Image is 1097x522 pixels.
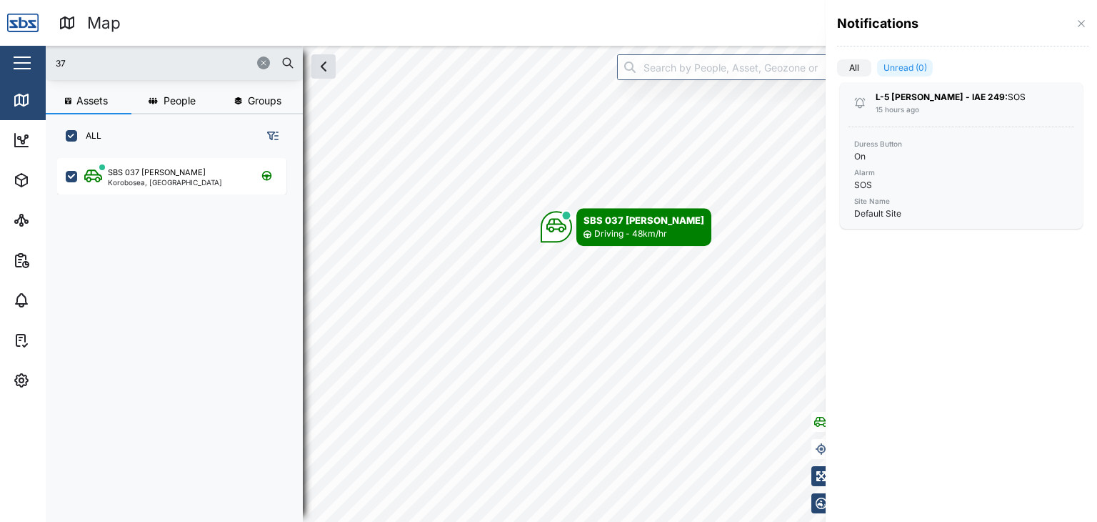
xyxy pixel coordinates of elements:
h4: Notifications [837,14,918,33]
div: Default Site [854,207,901,221]
div: Duress Button [854,139,1068,150]
div: SOS [854,179,872,192]
label: All [837,59,871,77]
div: SOS [876,91,1047,104]
div: On [854,150,866,164]
div: Site Name [854,196,1068,207]
div: 15 hours ago [876,104,919,116]
label: Unread (0) [877,59,933,77]
strong: L-5 [PERSON_NAME] - IAE 249: [876,92,1008,102]
div: Alarm [854,167,1068,179]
